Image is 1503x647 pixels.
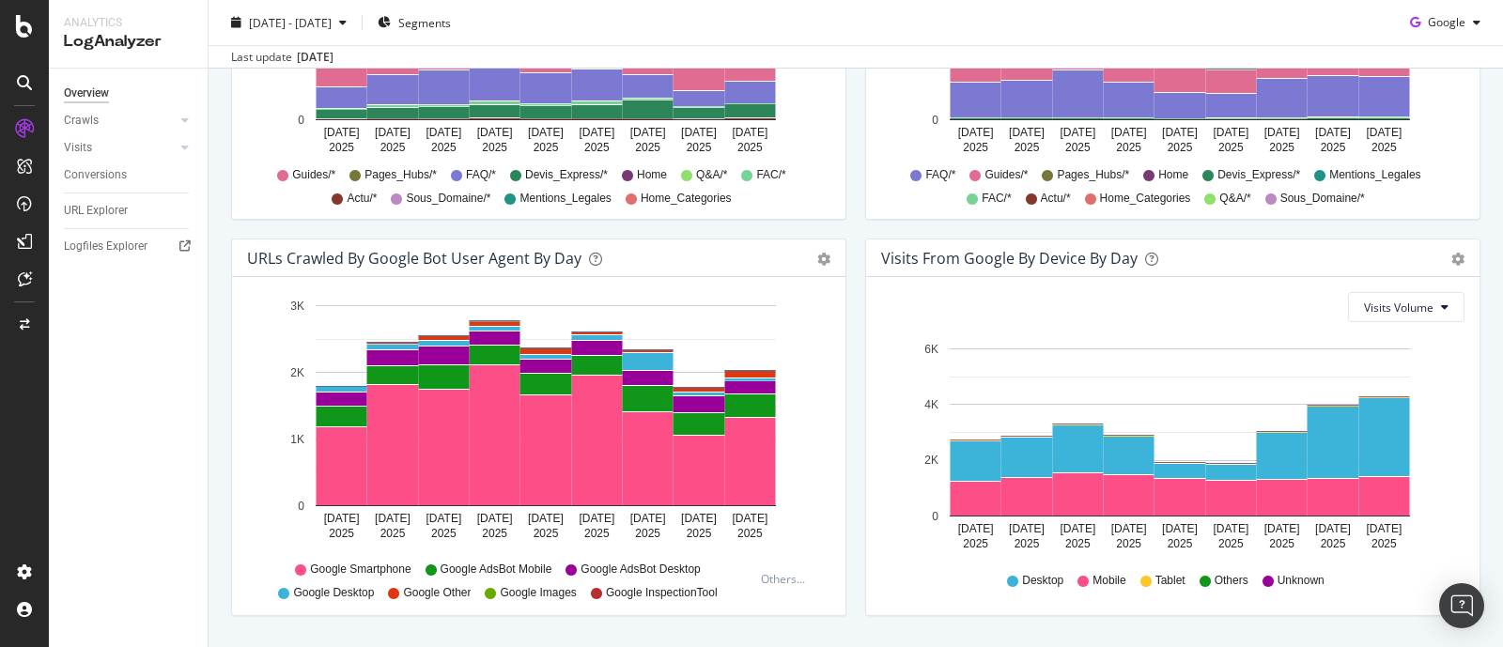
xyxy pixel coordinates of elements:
[247,249,581,268] div: URLs Crawled by Google bot User Agent By Day
[1060,522,1095,535] text: [DATE]
[297,49,333,66] div: [DATE]
[64,84,109,103] div: Overview
[290,366,304,379] text: 2K
[224,8,354,38] button: [DATE] - [DATE]
[687,527,712,540] text: 2025
[466,167,496,183] span: FAQ/*
[364,167,437,183] span: Pages_Hubs/*
[290,58,304,71] text: 1K
[431,527,457,540] text: 2025
[1269,141,1294,154] text: 2025
[579,512,614,525] text: [DATE]
[1264,522,1300,535] text: [DATE]
[1155,573,1185,589] span: Tablet
[881,249,1138,268] div: Visits From Google By Device By Day
[761,571,813,587] div: Others...
[732,126,767,139] text: [DATE]
[324,512,360,525] text: [DATE]
[398,14,451,30] span: Segments
[630,512,666,525] text: [DATE]
[482,527,507,540] text: 2025
[64,31,193,53] div: LogAnalyzer
[737,527,763,540] text: 2025
[534,141,559,154] text: 2025
[1451,253,1464,266] div: gear
[1111,522,1147,535] text: [DATE]
[64,237,194,256] a: Logfiles Explorer
[431,141,457,154] text: 2025
[324,126,360,139] text: [DATE]
[64,237,147,256] div: Logfiles Explorer
[247,292,822,553] div: A chart.
[477,126,513,139] text: [DATE]
[64,15,193,31] div: Analytics
[1009,522,1045,535] text: [DATE]
[817,253,830,266] div: gear
[1162,126,1198,139] text: [DATE]
[1116,537,1141,550] text: 2025
[1111,126,1147,139] text: [DATE]
[380,141,406,154] text: 2025
[1015,141,1040,154] text: 2025
[1371,537,1397,550] text: 2025
[1168,537,1193,550] text: 2025
[528,512,564,525] text: [DATE]
[687,141,712,154] text: 2025
[64,165,127,185] div: Conversions
[681,512,717,525] text: [DATE]
[1116,141,1141,154] text: 2025
[482,141,507,154] text: 2025
[1065,537,1091,550] text: 2025
[1158,167,1188,183] span: Home
[637,167,667,183] span: Home
[1060,126,1095,139] text: [DATE]
[534,527,559,540] text: 2025
[584,141,610,154] text: 2025
[924,398,938,411] text: 4K
[982,191,1011,207] span: FAC/*
[347,191,377,207] span: Actu/*
[406,191,490,207] span: Sous_Domaine/*
[519,191,611,207] span: Mentions_Legales
[1348,292,1464,322] button: Visits Volume
[64,201,194,221] a: URL Explorer
[924,343,938,356] text: 6K
[681,126,717,139] text: [DATE]
[1009,126,1045,139] text: [DATE]
[1022,573,1063,589] span: Desktop
[932,510,938,523] text: 0
[1315,522,1351,535] text: [DATE]
[249,14,332,30] span: [DATE] - [DATE]
[375,126,411,139] text: [DATE]
[1428,14,1465,30] span: Google
[64,111,176,131] a: Crawls
[1100,191,1191,207] span: Home_Categories
[1092,573,1125,589] span: Mobile
[292,167,335,183] span: Guides/*
[403,585,471,601] span: Google Other
[1218,537,1244,550] text: 2025
[1321,141,1346,154] text: 2025
[984,167,1028,183] span: Guides/*
[1439,583,1484,628] div: Open Intercom Messenger
[579,126,614,139] text: [DATE]
[64,138,92,158] div: Visits
[290,300,304,313] text: 3K
[290,433,304,446] text: 1K
[635,141,660,154] text: 2025
[293,585,374,601] span: Google Desktop
[737,141,763,154] text: 2025
[881,337,1456,555] svg: A chart.
[584,527,610,540] text: 2025
[1280,191,1365,207] span: Sous_Domaine/*
[1015,537,1040,550] text: 2025
[1057,167,1129,183] span: Pages_Hubs/*
[1264,126,1300,139] text: [DATE]
[370,8,458,38] button: Segments
[329,527,354,540] text: 2025
[1329,167,1420,183] span: Mentions_Legales
[756,167,785,183] span: FAC/*
[477,512,513,525] text: [DATE]
[696,167,727,183] span: Q&A/*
